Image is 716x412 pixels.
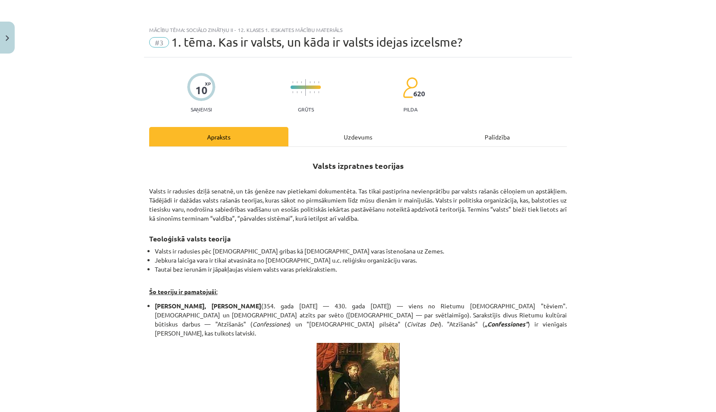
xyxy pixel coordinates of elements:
[298,106,314,112] p: Grūts
[314,81,315,83] img: icon-short-line-57e1e144782c952c97e751825c79c345078a6d821885a25fce030b3d8c18986b.svg
[403,106,417,112] p: pilda
[149,234,231,243] strong: Teoloģiskā valsts teorija
[155,265,567,274] li: Tautai bez ierunām ir jāpakļaujas visiem valsts varas priekšrakstiem.
[288,127,428,146] div: Uzdevums
[155,302,261,310] strong: [PERSON_NAME], [PERSON_NAME]
[301,91,302,93] img: icon-short-line-57e1e144782c952c97e751825c79c345078a6d821885a25fce030b3d8c18986b.svg
[195,84,208,96] div: 10
[155,301,567,338] p: (354. gada [DATE] — 430. gada [DATE]) — viens no Rietumu [DEMOGRAPHIC_DATA] "tēviem". [DEMOGRAPHI...
[314,91,315,93] img: icon-short-line-57e1e144782c952c97e751825c79c345078a6d821885a25fce030b3d8c18986b.svg
[253,320,289,328] em: Confessiones
[6,35,9,41] img: icon-close-lesson-0947bae3869378f0d4975bcd49f059093ad1ed9edebbc8119c70593378902aed.svg
[149,37,169,48] span: #3
[149,288,216,295] u: Šo teoriju ir pamatojuši
[428,127,567,146] div: Palīdzība
[305,79,306,96] img: icon-long-line-d9ea69661e0d244f92f715978eff75569469978d946b2353a9bb055b3ed8787d.svg
[292,91,293,93] img: icon-short-line-57e1e144782c952c97e751825c79c345078a6d821885a25fce030b3d8c18986b.svg
[149,127,288,146] div: Apraksts
[155,256,567,265] li: Jebkura laicīga vara ir tikai atvasināta no [DEMOGRAPHIC_DATA] u.c. reliģisku organizāciju varas.
[318,81,319,83] img: icon-short-line-57e1e144782c952c97e751825c79c345078a6d821885a25fce030b3d8c18986b.svg
[216,288,217,295] u: :
[187,106,215,112] p: Saņemsi
[313,161,404,171] strong: Valsts izpratnes teorijas
[171,35,462,49] span: 1. tēma. Kas ir valsts, un kāda ir valsts idejas izcelsme?
[149,183,567,223] p: Valsts ir radusies dziļā senatnē, un tās ģenēze nav pietiekami dokumentēta. Tas tikai pastiprina ...
[301,81,302,83] img: icon-short-line-57e1e144782c952c97e751825c79c345078a6d821885a25fce030b3d8c18986b.svg
[485,320,528,328] em: „Confessiones”
[318,91,319,93] img: icon-short-line-57e1e144782c952c97e751825c79c345078a6d821885a25fce030b3d8c18986b.svg
[413,90,425,98] span: 620
[205,81,211,86] span: XP
[155,247,567,256] li: Valsts ir radusies pēc [DEMOGRAPHIC_DATA] gribas kā [DEMOGRAPHIC_DATA] varas īstenošana uz Zemes.
[403,77,418,98] img: students-c634bb4e5e11cddfef0936a35e636f08e4e9abd3cc4e673bd6f9a4125e45ecb1.svg
[292,81,293,83] img: icon-short-line-57e1e144782c952c97e751825c79c345078a6d821885a25fce030b3d8c18986b.svg
[407,320,439,328] em: Civitas Dei
[149,27,567,33] div: Mācību tēma: Sociālo zinātņu ii - 12. klases 1. ieskaites mācību materiāls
